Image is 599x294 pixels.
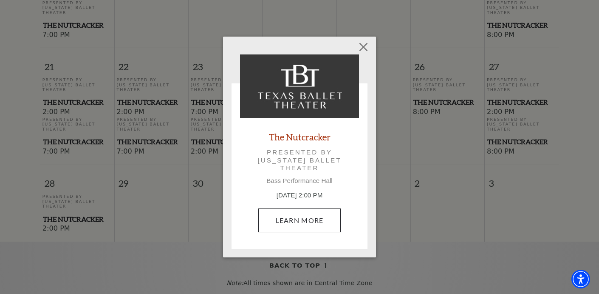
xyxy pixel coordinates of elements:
[252,148,347,172] p: Presented by [US_STATE] Ballet Theater
[356,39,372,55] button: Close
[269,131,331,143] a: The Nutcracker
[258,208,341,232] a: December 20, 2:00 PM Learn More
[240,54,359,118] img: The Nutcracker
[240,191,359,200] p: [DATE] 2:00 PM
[571,270,590,288] div: Accessibility Menu
[240,177,359,185] p: Bass Performance Hall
